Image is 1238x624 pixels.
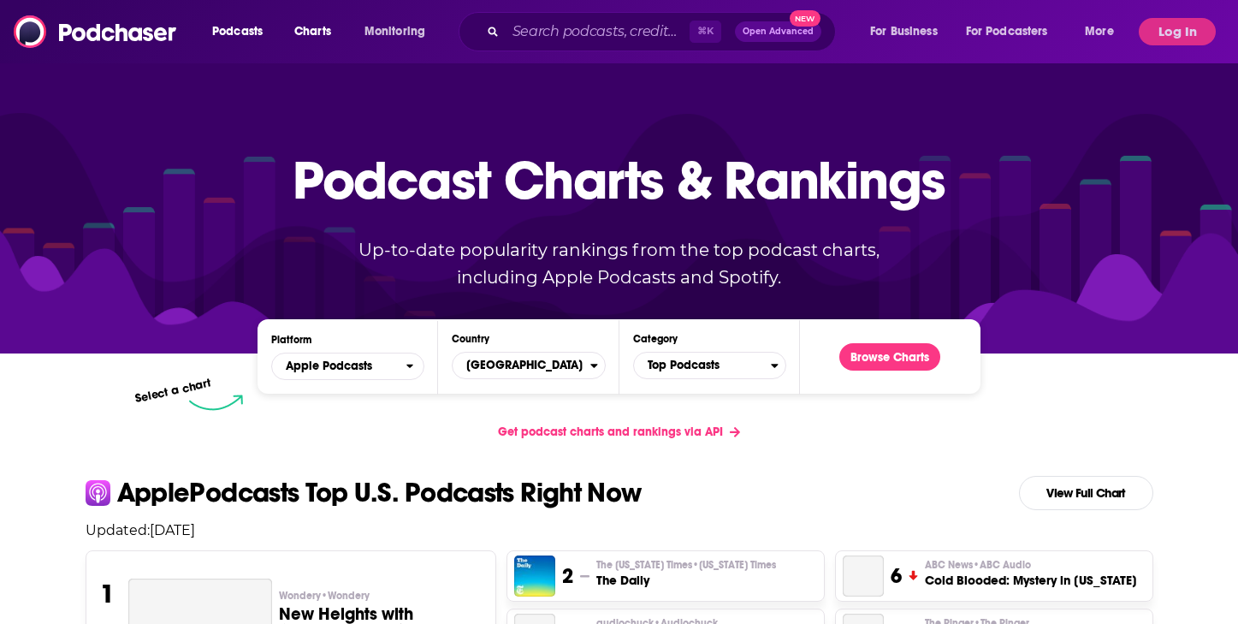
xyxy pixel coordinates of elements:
[925,558,1137,589] a: ABC News•ABC AudioCold Blooded: Mystery in [US_STATE]
[596,572,776,589] h3: The Daily
[596,558,776,572] span: The [US_STATE] Times
[514,556,555,597] img: The Daily
[294,20,331,44] span: Charts
[453,351,589,380] span: [GEOGRAPHIC_DATA]
[925,558,1031,572] span: ABC News
[86,480,110,505] img: apple Icon
[117,479,642,507] p: Apple Podcasts Top U.S. Podcasts Right Now
[634,351,771,380] span: Top Podcasts
[925,558,1137,572] p: ABC News • ABC Audio
[498,425,723,439] span: Get podcast charts and rankings via API
[562,563,573,589] h3: 2
[843,556,884,597] a: Cold Blooded: Mystery in Alaska
[1019,476,1153,510] a: View Full Chart
[735,21,821,42] button: Open AdvancedNew
[484,411,754,453] a: Get podcast charts and rankings via API
[452,352,605,379] button: Countries
[955,18,1073,45] button: open menu
[325,236,914,291] p: Up-to-date popularity rankings from the top podcast charts, including Apple Podcasts and Spotify.
[690,21,721,43] span: ⌘ K
[100,579,115,609] h3: 1
[506,18,690,45] input: Search podcasts, credits, & more...
[321,590,370,602] span: • Wondery
[839,343,940,371] button: Browse Charts
[1139,18,1216,45] button: Log In
[200,18,285,45] button: open menu
[212,20,263,44] span: Podcasts
[189,395,243,411] img: select arrow
[72,522,1167,538] p: Updated: [DATE]
[283,18,341,45] a: Charts
[286,360,372,372] span: Apple Podcasts
[271,353,424,380] button: open menu
[891,563,902,589] h3: 6
[870,20,938,44] span: For Business
[134,376,213,406] p: Select a chart
[475,12,852,51] div: Search podcasts, credits, & more...
[633,352,786,379] button: Categories
[973,559,1031,571] span: • ABC Audio
[966,20,1048,44] span: For Podcasters
[925,572,1137,589] h3: Cold Blooded: Mystery in [US_STATE]
[279,589,370,603] span: Wondery
[743,27,814,36] span: Open Advanced
[352,18,447,45] button: open menu
[279,589,482,603] p: Wondery • Wondery
[271,353,424,380] h2: Platforms
[14,15,178,48] img: Podchaser - Follow, Share and Rate Podcasts
[692,559,776,571] span: • [US_STATE] Times
[364,20,425,44] span: Monitoring
[1085,20,1114,44] span: More
[1073,18,1135,45] button: open menu
[293,124,945,235] p: Podcast Charts & Rankings
[596,558,776,589] a: The [US_STATE] Times•[US_STATE] TimesThe Daily
[790,10,820,27] span: New
[596,558,776,572] p: The New York Times • New York Times
[858,18,959,45] button: open menu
